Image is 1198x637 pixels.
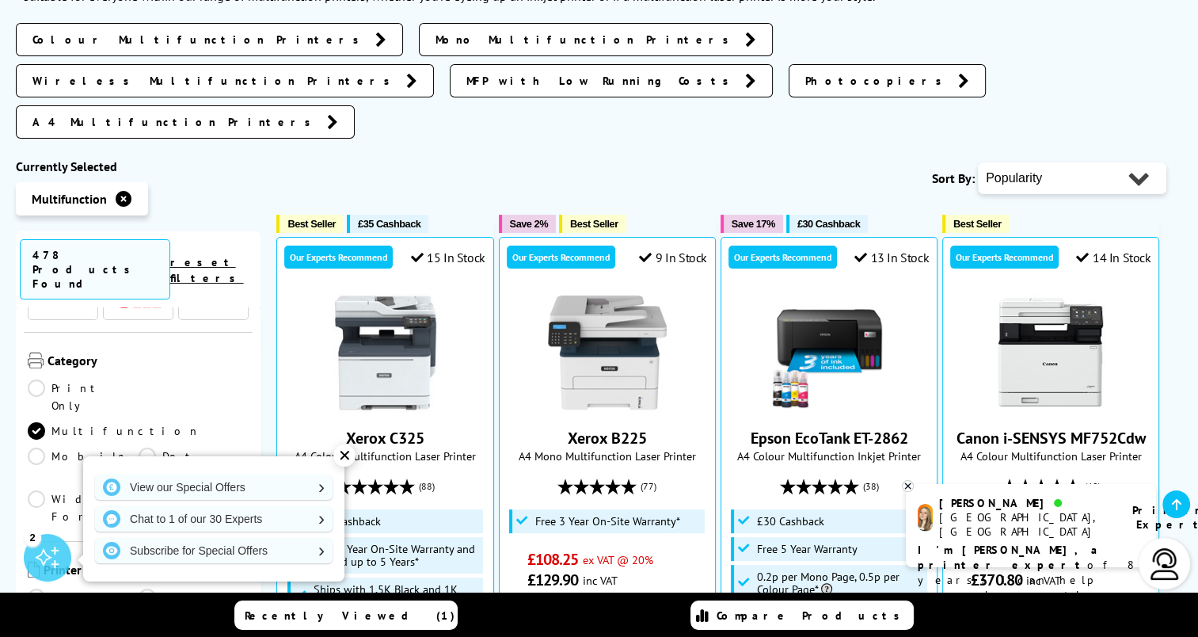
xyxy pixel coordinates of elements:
a: Subscribe for Special Offers [95,538,333,563]
span: £108.25 [527,549,579,570]
div: Our Experts Recommend [950,246,1059,269]
span: A4 Colour Multifunction Laser Printer [285,448,485,463]
span: MFP with Low Running Costs [466,73,737,89]
a: reset filters [170,255,244,285]
div: 9 In Stock [639,250,707,265]
a: A4 Multifunction Printers [16,105,355,139]
img: Xerox C325 [326,293,445,412]
div: 2 [24,528,41,546]
span: Multifunction [32,191,107,207]
a: Xerox B225 [548,399,667,415]
span: Mono Multifunction Printers [435,32,737,48]
span: Save 2% [510,218,548,230]
span: Colour Multifunction Printers [32,32,367,48]
div: 13 In Stock [854,250,929,265]
span: Photocopiers [805,73,950,89]
span: Free 3 Year On-Site Warranty and Extend up to 5 Years* [314,543,479,568]
a: A4 [139,589,249,606]
img: Canon i-SENSYS MF752Cdw [991,293,1110,412]
div: 14 In Stock [1076,250,1150,265]
a: Print Only [28,380,139,414]
span: Sort By: [932,170,975,186]
img: Epson EcoTank ET-2862 [770,293,888,412]
p: of 8 years! I can help you choose the right product [918,543,1144,618]
a: Wireless Multifunction Printers [16,64,434,97]
a: Canon i-SENSYS MF752Cdw [956,428,1146,448]
span: A4 Multifunction Printers [32,114,319,130]
span: ex VAT @ 20% [582,552,652,567]
span: Compare Products [717,608,908,623]
a: A3 [28,589,139,606]
span: Best Seller [953,218,1002,230]
span: inc VAT [582,573,617,588]
b: I'm [PERSON_NAME], a printer expert [918,543,1102,572]
button: Save 2% [499,215,556,233]
span: £30 Cashback [757,515,824,528]
a: Compare Products [690,601,914,630]
a: Canon i-SENSYS MF752Cdw [991,399,1110,415]
span: £35 Cashback [358,218,420,230]
button: Save 17% [721,215,783,233]
a: Wide Format [28,490,139,525]
span: Category [48,353,249,372]
div: Our Experts Recommend [728,246,837,269]
div: Our Experts Recommend [284,246,393,269]
div: 15 In Stock [411,250,485,265]
img: user-headset-light.svg [1149,548,1181,580]
span: Recently Viewed (1) [245,608,455,623]
button: £35 Cashback [347,215,428,233]
span: A4 Colour Multifunction Laser Printer [951,448,1150,463]
a: Chat to 1 of our 30 Experts [95,506,333,532]
button: £30 Cashback [786,215,868,233]
a: Recently Viewed (1) [234,601,458,630]
a: Epson EcoTank ET-2862 [750,428,907,448]
a: MFP with Low Running Costs [450,64,773,97]
a: Mono Multifunction Printers [419,23,773,56]
span: Wireless Multifunction Printers [32,73,398,89]
span: £35 Cashback [314,515,381,528]
span: Best Seller [570,218,618,230]
div: [GEOGRAPHIC_DATA], [GEOGRAPHIC_DATA] [939,510,1112,539]
span: Save 17% [732,218,775,230]
a: Epson EcoTank ET-2862 [770,399,888,415]
div: Currently Selected [16,158,261,174]
img: Category [28,353,44,368]
span: Best Seller [287,218,336,230]
span: (40) [1085,471,1101,502]
a: Xerox C325 [326,399,445,415]
img: amy-livechat.png [918,504,933,532]
div: [PERSON_NAME] [939,496,1112,510]
span: (77) [641,471,656,502]
img: Xerox B225 [548,293,667,412]
a: Xerox B225 [568,428,647,448]
span: A4 Colour Multifunction Inkjet Printer [729,448,929,463]
span: Free 5 Year Warranty [757,543,858,555]
span: Free 3 Year On-Site Warranty* [535,515,680,528]
button: Best Seller [276,215,344,233]
a: Multifunction [28,422,200,440]
span: (88) [419,471,435,502]
span: 478 Products Found [20,239,170,299]
button: Best Seller [942,215,1010,233]
div: ✕ [333,444,356,467]
button: Best Seller [559,215,626,233]
a: Photocopiers [789,64,986,97]
a: Xerox C325 [346,428,424,448]
div: Our Experts Recommend [507,246,615,269]
span: Ships with 1.5K Black and 1K CMY Toner Cartridges* [314,583,479,608]
span: £30 Cashback [797,218,860,230]
span: (38) [862,471,878,502]
a: Colour Multifunction Printers [16,23,403,56]
a: View our Special Offers [95,475,333,500]
span: 0.2p per Mono Page, 0.5p per Colour Page* [757,570,922,596]
span: A4 Mono Multifunction Laser Printer [508,448,707,463]
span: £129.90 [527,570,579,590]
a: Mobile [28,448,139,483]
